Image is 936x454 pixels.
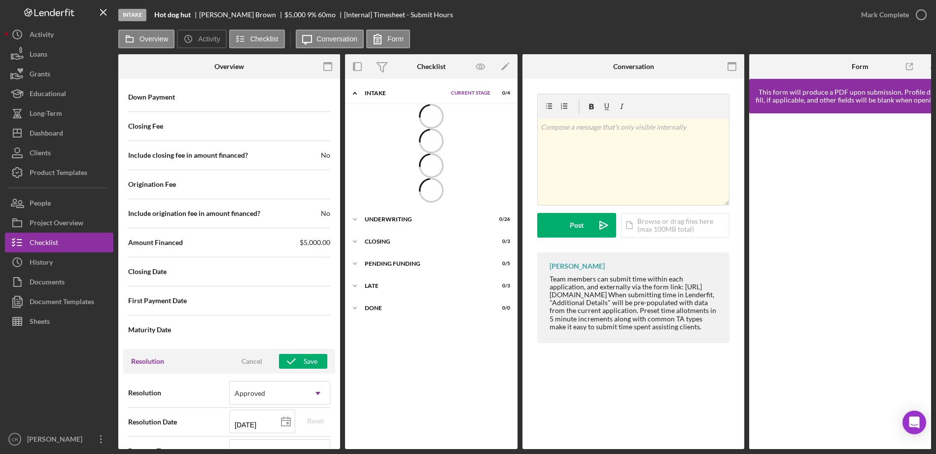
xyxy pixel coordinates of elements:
span: Maturity Date [128,325,171,335]
div: Intake [118,9,146,21]
label: Conversation [317,35,358,43]
span: Include origination fee in amount financed? [128,209,260,218]
button: Form [366,30,410,48]
div: Overview [214,63,244,70]
div: 9 % [307,11,316,19]
span: Down Payment [128,92,175,102]
div: [PERSON_NAME] [25,429,89,452]
span: Closing Date [128,267,167,277]
button: Cancel [227,354,277,369]
label: Overview [139,35,168,43]
div: Mark Complete [861,5,909,25]
button: Post [537,213,616,238]
span: $5,000 [284,10,306,19]
span: Closing Fee [128,121,163,131]
div: 0 / 3 [492,283,510,289]
label: Activity [198,35,220,43]
div: Save [304,354,317,369]
span: No [321,150,330,160]
div: Pending Funding [365,261,485,267]
span: Amount Financed [128,238,183,247]
span: Origination Fee [128,179,176,189]
div: Sheets [30,312,50,334]
div: Closing [365,239,485,244]
div: Late [365,283,485,289]
div: Cancel [242,354,262,369]
div: Checklist [417,63,446,70]
div: Approved [235,389,265,397]
div: Reset [307,414,324,428]
span: Current Stage [451,90,490,96]
button: Activity [177,30,226,48]
div: Underwriting [365,216,485,222]
div: 0 / 26 [492,216,510,222]
div: Team members can submit time within each application, and externally via the form link: [URL][DOM... [550,275,720,331]
span: Resolution Date [128,417,229,427]
label: Form [387,35,404,43]
div: Conversation [613,63,654,70]
button: Mark Complete [851,5,931,25]
div: [PERSON_NAME] Brown [199,11,284,19]
div: 0 / 5 [492,261,510,267]
span: $5,000.00 [300,238,330,247]
div: [Internal] Timesheet - Submit Hours [344,11,453,19]
button: Save [279,354,327,369]
div: Intake [365,90,446,96]
button: Sheets [5,312,113,331]
div: Post [570,213,584,238]
span: No [321,209,330,218]
div: Form [852,63,868,70]
h3: Resolution [131,356,164,366]
label: Checklist [250,35,278,43]
text: CR [11,437,18,442]
div: Open Intercom Messenger [902,411,926,434]
button: Checklist [229,30,285,48]
span: First Payment Date [128,296,187,306]
div: Done [365,305,485,311]
div: [PERSON_NAME] [550,262,605,270]
div: 0 / 0 [492,305,510,311]
div: 0 / 4 [492,90,510,96]
button: Reset [301,414,330,428]
div: 0 / 3 [492,239,510,244]
div: 60 mo [318,11,336,19]
button: Overview [118,30,174,48]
